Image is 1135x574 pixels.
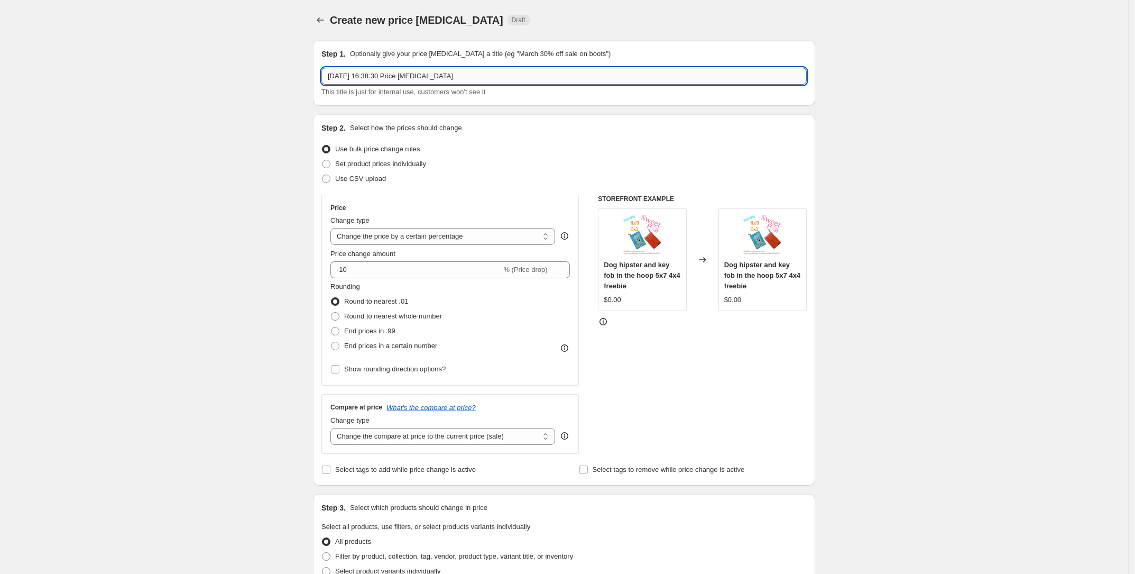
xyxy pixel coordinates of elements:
span: Change type [330,216,370,224]
span: Show rounding direction options? [344,365,446,373]
span: % (Price drop) [503,266,547,274]
span: Price change amount [330,250,395,258]
button: What's the compare at price? [386,404,476,412]
span: End prices in a certain number [344,342,437,350]
span: End prices in .99 [344,327,395,335]
h2: Step 2. [321,123,346,133]
div: help [559,431,570,441]
p: Optionally give your price [MEDICAL_DATA] a title (eg "March 30% off sale on boots") [350,49,611,59]
span: Dog hipster and key fob in the hoop 5x7 4x4 freebie [724,261,800,290]
button: Price change jobs [313,13,328,28]
span: All products [335,537,371,545]
img: Dog_hipster_and_key_fob_5x7_4x4_freebie_in_the_hoop_80x.jpg [741,214,783,257]
input: 30% off holiday sale [321,68,807,85]
span: Round to nearest whole number [344,312,442,320]
h3: Compare at price [330,403,382,412]
span: Use bulk price change rules [335,145,420,153]
input: -15 [330,261,501,278]
span: Filter by product, collection, tag, vendor, product type, variant title, or inventory [335,552,573,560]
h2: Step 1. [321,49,346,59]
span: Dog hipster and key fob in the hoop 5x7 4x4 freebie [604,261,680,290]
span: Select tags to add while price change is active [335,466,476,473]
div: help [559,231,570,241]
span: Round to nearest .01 [344,297,408,305]
span: Rounding [330,283,360,290]
p: Select which products should change in price [350,503,487,513]
img: Dog_hipster_and_key_fob_5x7_4x4_freebie_in_the_hoop_80x.jpg [621,214,663,257]
span: This title is just for internal use, customers won't see it [321,88,485,96]
span: Create new price [MEDICAL_DATA] [330,14,503,26]
span: Draft [512,16,525,24]
h3: Price [330,204,346,212]
span: Select all products, use filters, or select products variants individually [321,523,530,531]
h6: STOREFRONT EXAMPLE [598,195,807,203]
h2: Step 3. [321,503,346,513]
p: Select how the prices should change [350,123,462,133]
span: Change type [330,416,370,424]
div: $0.00 [724,295,742,305]
span: Set product prices individually [335,160,426,168]
span: Select tags to remove while price change is active [593,466,745,473]
div: $0.00 [604,295,621,305]
span: Use CSV upload [335,175,386,183]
